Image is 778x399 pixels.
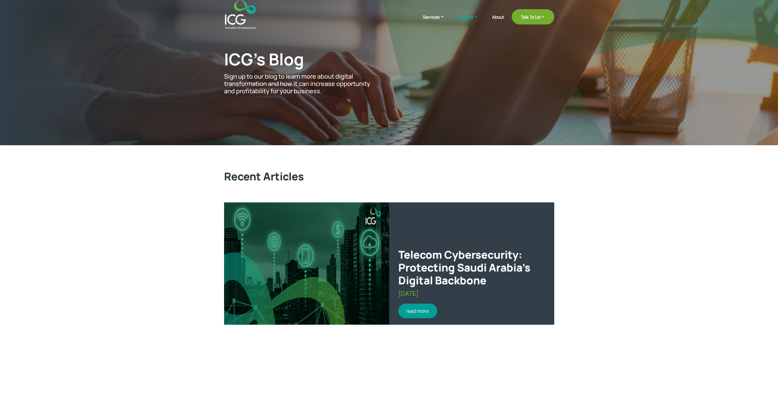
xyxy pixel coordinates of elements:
a: Services [423,14,451,29]
a: Telecom Cybersecurity: Protecting Saudi Arabia’s Digital Backbone [398,247,530,288]
img: Telecom Cybersecurity: Protecting Saudi Arabia’s Digital Backbone [224,202,389,325]
a: Insights [458,14,485,29]
a: Talk To Us [512,9,554,24]
a: About [492,15,504,29]
h2: Recent Articles [224,170,554,186]
span: [DATE] [398,289,418,297]
a: read more [398,304,437,318]
h1: ICG’s Blog [224,49,380,72]
p: Sign up to our blog to learn more about digital transformation and how it can increase opportunit... [224,73,380,95]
